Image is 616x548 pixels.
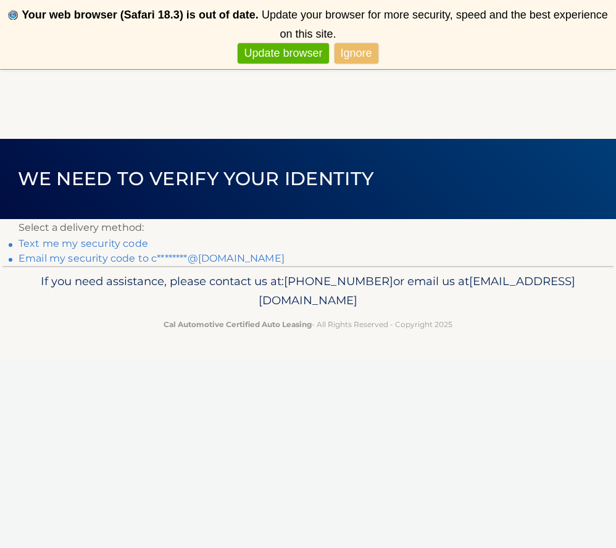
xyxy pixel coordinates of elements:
a: Update browser [238,43,328,64]
span: [PHONE_NUMBER] [284,274,393,288]
p: If you need assistance, please contact us at: or email us at [21,272,595,311]
span: Update your browser for more security, speed and the best experience on this site. [262,9,608,40]
p: - All Rights Reserved - Copyright 2025 [21,318,595,331]
p: Select a delivery method: [19,219,597,236]
a: Text me my security code [19,238,148,249]
span: We need to verify your identity [18,167,374,190]
b: Your web browser (Safari 18.3) is out of date. [22,9,259,21]
strong: Cal Automotive Certified Auto Leasing [164,320,312,329]
a: Ignore [335,43,378,64]
a: Email my security code to c********@[DOMAIN_NAME] [19,252,285,264]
